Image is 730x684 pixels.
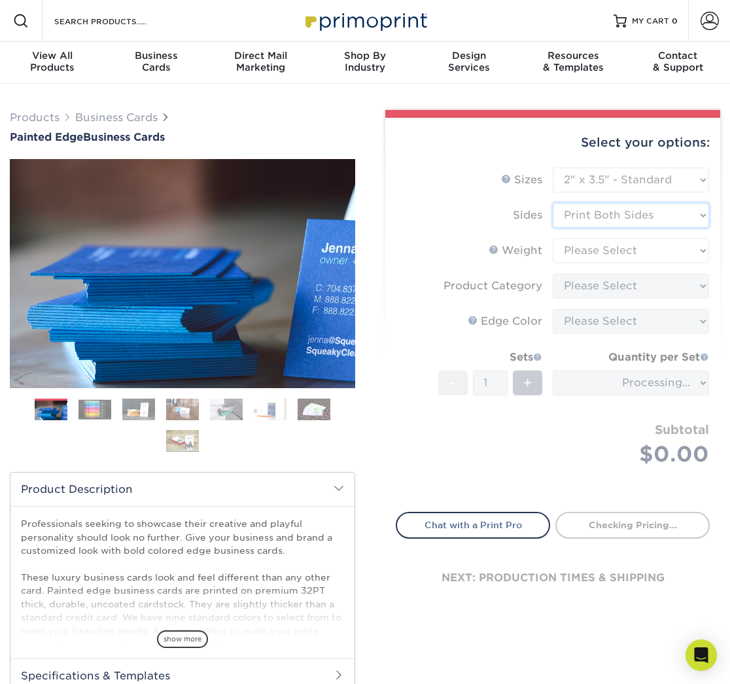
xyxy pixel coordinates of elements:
[521,50,625,73] div: & Templates
[626,50,730,73] div: & Support
[104,50,208,62] span: Business
[521,42,625,84] a: Resources& Templates
[396,118,710,168] div: Select your options:
[313,42,417,84] a: Shop ByIndustry
[78,399,111,420] img: Business Cards 02
[210,398,243,421] img: Business Cards 05
[396,512,550,538] a: Chat with a Print Pro
[10,101,355,446] img: Painted Edge 01
[157,630,208,648] span: show more
[313,50,417,62] span: Shop By
[53,13,181,29] input: SEARCH PRODUCTS.....
[417,50,521,62] span: Design
[104,42,208,84] a: BusinessCards
[555,512,710,538] a: Checking Pricing...
[672,16,678,26] span: 0
[35,394,67,427] img: Business Cards 01
[122,398,155,421] img: Business Cards 03
[313,50,417,73] div: Industry
[686,639,717,671] div: Open Intercom Messenger
[166,429,199,452] img: Business Cards 08
[417,50,521,73] div: Services
[521,50,625,62] span: Resources
[10,131,355,143] a: Painted EdgeBusiness Cards
[10,131,355,143] h1: Business Cards
[626,50,730,62] span: Contact
[10,473,355,506] h2: Product Description
[166,398,199,421] img: Business Cards 04
[254,398,287,421] img: Business Cards 06
[10,111,60,124] a: Products
[209,50,313,73] div: Marketing
[209,50,313,62] span: Direct Mail
[298,398,330,421] img: Business Cards 07
[632,16,669,27] span: MY CART
[396,539,710,617] div: next: production times & shipping
[626,42,730,84] a: Contact& Support
[209,42,313,84] a: Direct MailMarketing
[417,42,521,84] a: DesignServices
[10,131,83,143] span: Painted Edge
[75,111,158,124] a: Business Cards
[104,50,208,73] div: Cards
[300,7,430,35] img: Primoprint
